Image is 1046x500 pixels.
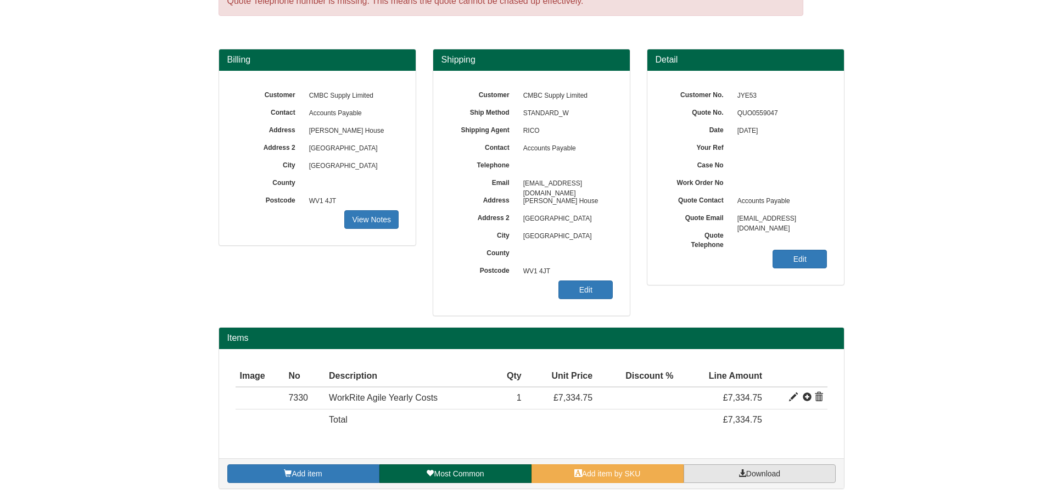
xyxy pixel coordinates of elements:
label: Telephone [450,158,518,170]
label: Ship Method [450,105,518,117]
td: Total [325,409,493,431]
th: No [284,366,325,387]
th: Line Amount [678,366,767,387]
label: City [450,228,518,240]
label: Shipping Agent [450,122,518,135]
label: Date [664,122,732,135]
span: RICO [518,122,613,140]
label: Address 2 [236,140,304,153]
label: Case No [664,158,732,170]
span: [EMAIL_ADDRESS][DOMAIN_NAME] [732,210,827,228]
th: Unit Price [526,366,597,387]
span: Accounts Payable [304,105,399,122]
label: Customer [236,87,304,100]
span: QUO0559047 [732,105,827,122]
label: Quote Contact [664,193,732,205]
span: WV1 4JT [304,193,399,210]
label: Address [450,193,518,205]
a: Edit [558,280,613,299]
span: [GEOGRAPHIC_DATA] [304,158,399,175]
label: Quote Email [664,210,732,223]
span: [DATE] [732,122,827,140]
label: Email [450,175,518,188]
a: Download [684,464,836,483]
span: WV1 4JT [518,263,613,280]
span: [GEOGRAPHIC_DATA] [304,140,399,158]
span: [GEOGRAPHIC_DATA] [518,210,613,228]
span: WorkRite Agile Yearly Costs [329,393,438,402]
a: View Notes [344,210,399,229]
span: STANDARD_W [518,105,613,122]
th: Discount % [597,366,678,387]
span: Download [746,469,780,478]
label: Contact [450,140,518,153]
span: [PERSON_NAME] House [518,193,613,210]
label: Customer [450,87,518,100]
h2: Items [227,333,836,343]
label: Quote Telephone [664,228,732,250]
span: JYE53 [732,87,827,105]
h3: Billing [227,55,407,65]
label: Contact [236,105,304,117]
label: County [236,175,304,188]
span: Accounts Payable [732,193,827,210]
span: Accounts Payable [518,140,613,158]
label: Postcode [450,263,518,276]
label: County [450,245,518,258]
th: Image [236,366,284,387]
span: £7,334.75 [723,415,762,424]
th: Qty [493,366,526,387]
span: 1 [517,393,522,402]
span: £7,334.75 [553,393,592,402]
td: 7330 [284,387,325,409]
span: £7,334.75 [723,393,762,402]
label: Quote No. [664,105,732,117]
label: Postcode [236,193,304,205]
span: CMBC Supply Limited [518,87,613,105]
label: Address 2 [450,210,518,223]
label: Address [236,122,304,135]
span: CMBC Supply Limited [304,87,399,105]
label: Your Ref [664,140,732,153]
h3: Detail [656,55,836,65]
th: Description [325,366,493,387]
h3: Shipping [441,55,622,65]
span: [GEOGRAPHIC_DATA] [518,228,613,245]
label: City [236,158,304,170]
label: Work Order No [664,175,732,188]
label: Customer No. [664,87,732,100]
span: Add item [292,469,322,478]
span: [PERSON_NAME] House [304,122,399,140]
a: Edit [773,250,827,268]
span: Most Common [434,469,484,478]
span: [EMAIL_ADDRESS][DOMAIN_NAME] [518,175,613,193]
span: Add item by SKU [582,469,641,478]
